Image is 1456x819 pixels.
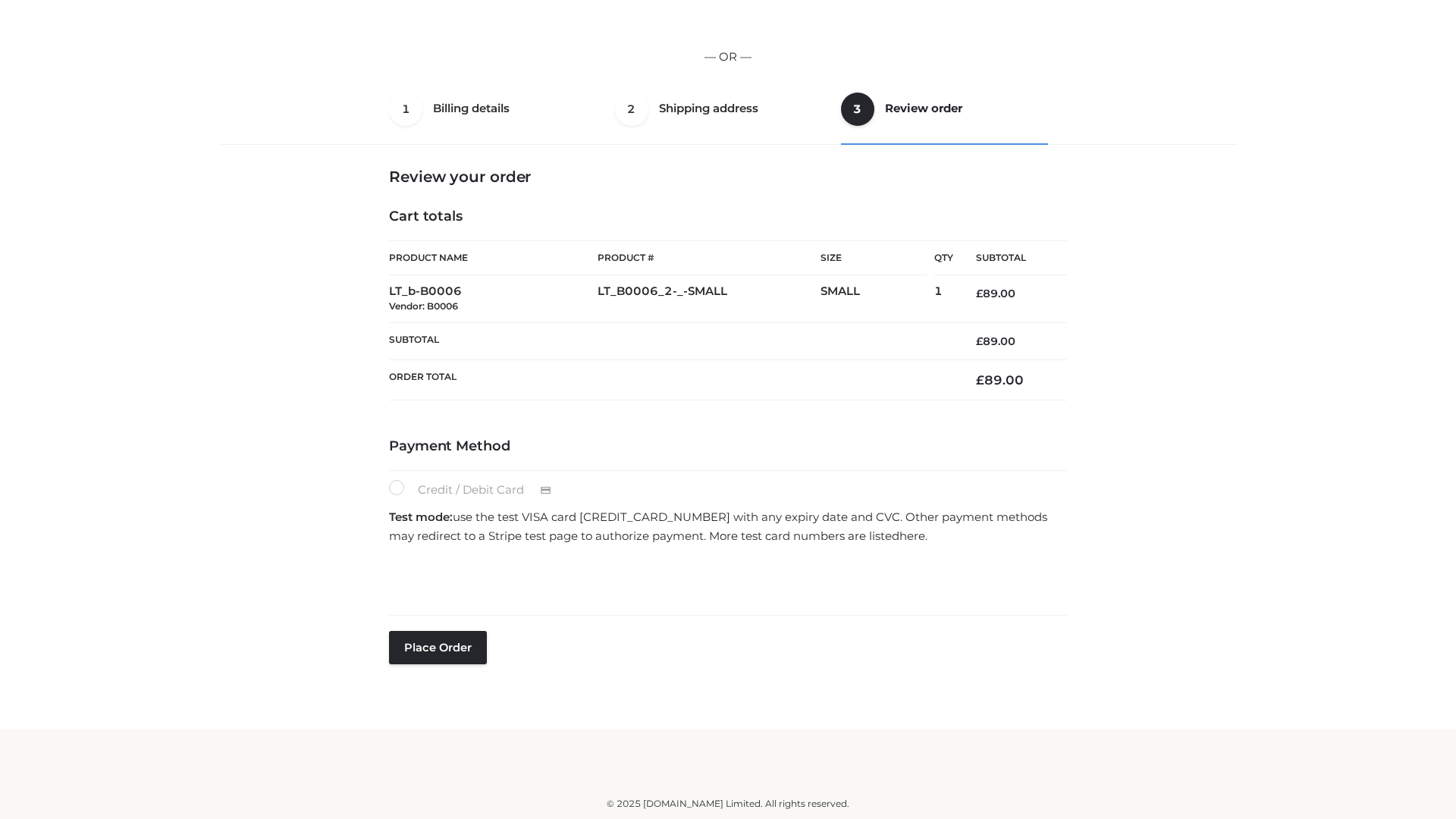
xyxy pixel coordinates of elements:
strong: Test mode: [389,510,453,524]
th: Product Name [389,240,598,275]
td: SMALL [821,275,934,323]
td: LT_B0006_2-_-SMALL [598,275,821,323]
bdi: 89.00 [976,334,1015,348]
th: Qty [934,240,953,275]
button: Place order [389,631,487,664]
label: Credit / Debit Card [389,480,567,500]
small: Vendor: B0006 [389,300,458,312]
h3: Review your order [389,168,1067,186]
th: Size [821,241,927,275]
bdi: 89.00 [976,287,1015,300]
a: here [899,529,925,543]
span: £ [976,287,983,300]
p: use the test VISA card [CREDIT_CARD_NUMBER] with any expiry date and CVC. Other payment methods m... [389,507,1067,546]
td: LT_b-B0006 [389,275,598,323]
th: Order Total [389,360,953,400]
span: £ [976,372,984,388]
th: Product # [598,240,821,275]
span: £ [976,334,983,348]
h4: Cart totals [389,209,1067,225]
iframe: Secure payment input frame [386,551,1064,606]
bdi: 89.00 [976,372,1024,388]
img: Credit / Debit Card [532,482,560,500]
th: Subtotal [953,241,1067,275]
td: 1 [934,275,953,323]
p: — OR — [225,47,1231,67]
h4: Payment Method [389,438,1067,455]
div: © 2025 [DOMAIN_NAME] Limited. All rights reserved. [225,796,1231,811]
th: Subtotal [389,322,953,359]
